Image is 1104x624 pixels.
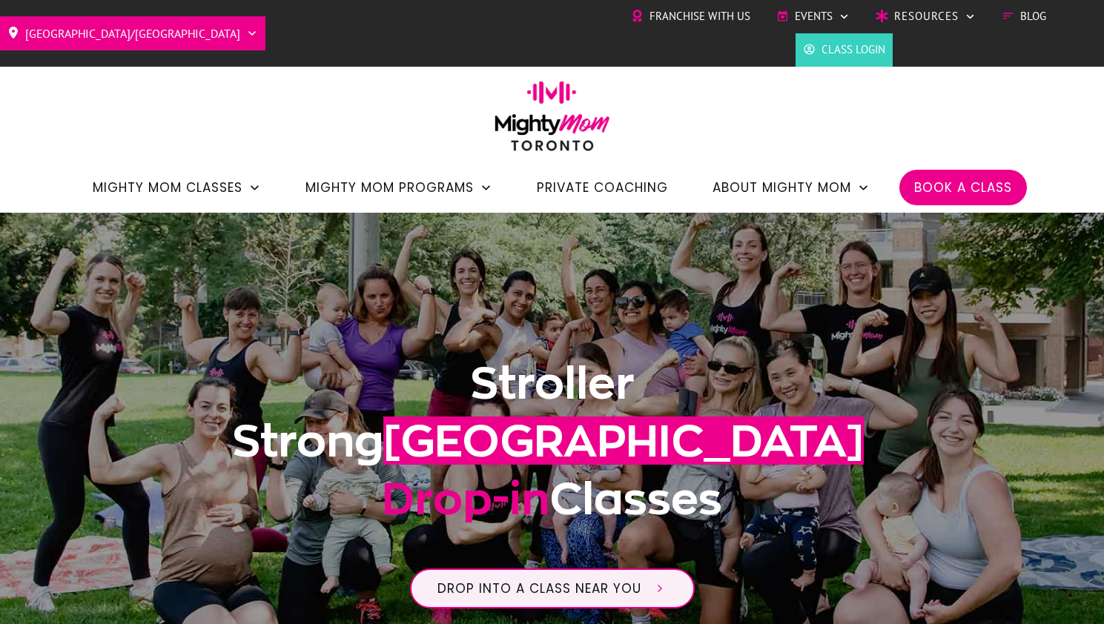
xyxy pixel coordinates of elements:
[649,5,750,27] span: Franchise with Us
[713,175,870,200] a: About Mighty Mom
[25,21,240,45] span: [GEOGRAPHIC_DATA]/[GEOGRAPHIC_DATA]
[410,568,695,608] a: Drop into a class near you
[914,175,1012,200] a: Book a Class
[93,175,242,200] span: Mighty Mom Classes
[153,354,952,545] h1: Stroller Strong Classes
[876,5,976,27] a: Resources
[776,5,850,27] a: Events
[1002,5,1046,27] a: Blog
[713,175,851,200] span: About Mighty Mom
[382,474,549,522] span: Drop-in
[1020,5,1046,27] span: Blog
[537,175,668,200] a: Private Coaching
[93,175,261,200] a: Mighty Mom Classes
[7,21,258,45] a: [GEOGRAPHIC_DATA]/[GEOGRAPHIC_DATA]
[822,39,885,61] span: Class Login
[305,175,474,200] span: Mighty Mom Programs
[437,580,641,597] span: Drop into a class near you
[631,5,750,27] a: Franchise with Us
[487,81,618,162] img: mightymom-logo-toronto
[803,39,885,61] a: Class Login
[383,416,864,465] span: [GEOGRAPHIC_DATA]
[795,5,833,27] span: Events
[894,5,959,27] span: Resources
[305,175,492,200] a: Mighty Mom Programs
